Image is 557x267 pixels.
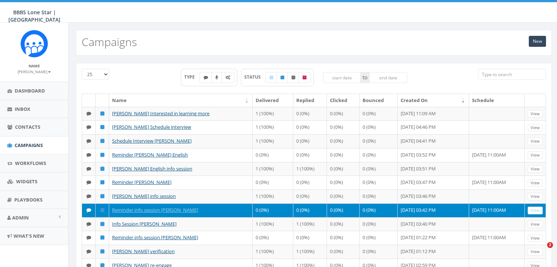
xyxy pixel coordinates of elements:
[253,217,293,231] td: 1 (100%)
[200,72,212,83] label: Text SMS
[215,75,218,80] i: Ringless Voice Mail
[100,139,104,143] i: Published
[360,176,398,189] td: 0 (0%)
[327,189,360,203] td: 0 (0%)
[323,72,361,83] input: start date
[82,36,137,48] h2: Campaigns
[253,231,293,245] td: 0 (0%)
[204,75,208,80] i: Text SMS
[327,231,360,245] td: 0 (0%)
[360,231,398,245] td: 0 (0%)
[327,134,360,148] td: 0 (0%)
[100,194,104,199] i: Published
[398,162,469,176] td: [DATE] 03:51 PM
[112,179,171,185] a: Reminder [PERSON_NAME]
[15,106,30,112] span: Inbox
[398,148,469,162] td: [DATE] 03:52 PM
[184,74,200,80] span: TYPE
[360,217,398,231] td: 0 (0%)
[86,222,91,226] i: Text SMS
[327,245,360,259] td: 0 (0%)
[222,72,234,83] label: Automated Message
[112,193,176,199] a: [PERSON_NAME] info session
[100,125,104,129] i: Published
[398,189,469,203] td: [DATE] 03:46 PM
[327,107,360,121] td: 0 (0%)
[86,125,91,129] i: Text SMS
[8,9,60,23] span: BBBS Lone Star | [GEOGRAPHIC_DATA]
[528,234,543,242] a: View
[360,162,398,176] td: 0 (0%)
[361,72,369,83] span: to
[293,176,327,189] td: 0 (0%)
[528,151,543,159] a: View
[360,120,398,134] td: 0 (0%)
[469,94,525,107] th: Schedule
[112,151,188,158] a: Reminder [PERSON_NAME] English
[265,72,277,83] label: Draft
[253,189,293,203] td: 1 (100%)
[86,208,91,213] i: Text SMS
[398,120,469,134] td: [DATE] 04:46 PM
[14,233,44,239] span: What's New
[281,75,284,80] i: Published
[293,148,327,162] td: 0 (0%)
[253,162,293,176] td: 1 (100%)
[100,222,104,226] i: Published
[86,166,91,171] i: Text SMS
[293,203,327,217] td: 0 (0%)
[86,153,91,157] i: Text SMS
[112,248,175,255] a: [PERSON_NAME] verification
[360,245,398,259] td: 0 (0%)
[528,193,543,200] a: View
[100,153,104,157] i: Published
[293,231,327,245] td: 0 (0%)
[86,249,91,254] i: Text SMS
[398,94,469,107] th: Created On: activate to sort column ascending
[547,242,553,248] span: 2
[253,134,293,148] td: 1 (100%)
[528,165,543,173] a: View
[86,139,91,143] i: Text SMS
[327,148,360,162] td: 0 (0%)
[528,138,543,145] a: View
[298,72,311,83] label: Archived
[253,107,293,121] td: 1 (100%)
[327,217,360,231] td: 0 (0%)
[15,142,43,148] span: Campaigns
[528,124,543,132] a: View
[398,203,469,217] td: [DATE] 03:42 PM
[528,207,543,214] a: View
[528,221,543,228] a: View
[360,148,398,162] td: 0 (0%)
[15,160,46,166] span: Workflows
[469,148,525,162] td: [DATE] 11:00AM
[112,221,177,227] a: Info Session [PERSON_NAME]
[18,68,51,75] a: [PERSON_NAME]
[112,110,209,117] a: [PERSON_NAME] Interested in learning more
[398,231,469,245] td: [DATE] 01:22 PM
[360,134,398,148] td: 0 (0%)
[528,110,543,118] a: View
[532,242,550,260] iframe: Intercom live chat
[327,120,360,134] td: 0 (0%)
[86,111,91,116] i: Text SMS
[293,120,327,134] td: 0 (0%)
[529,36,546,47] a: New
[360,107,398,121] td: 0 (0%)
[109,94,253,107] th: Name: activate to sort column ascending
[12,214,29,221] span: Admin
[293,107,327,121] td: 0 (0%)
[253,176,293,189] td: 0 (0%)
[292,75,295,80] i: Unpublished
[253,203,293,217] td: 0 (0%)
[293,134,327,148] td: 0 (0%)
[293,162,327,176] td: 1 (100%)
[398,134,469,148] td: [DATE] 04:41 PM
[86,235,91,240] i: Text SMS
[100,180,104,185] i: Published
[14,196,42,203] span: Playbooks
[18,69,51,74] small: [PERSON_NAME]
[100,235,104,240] i: Published
[15,124,40,130] span: Contacts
